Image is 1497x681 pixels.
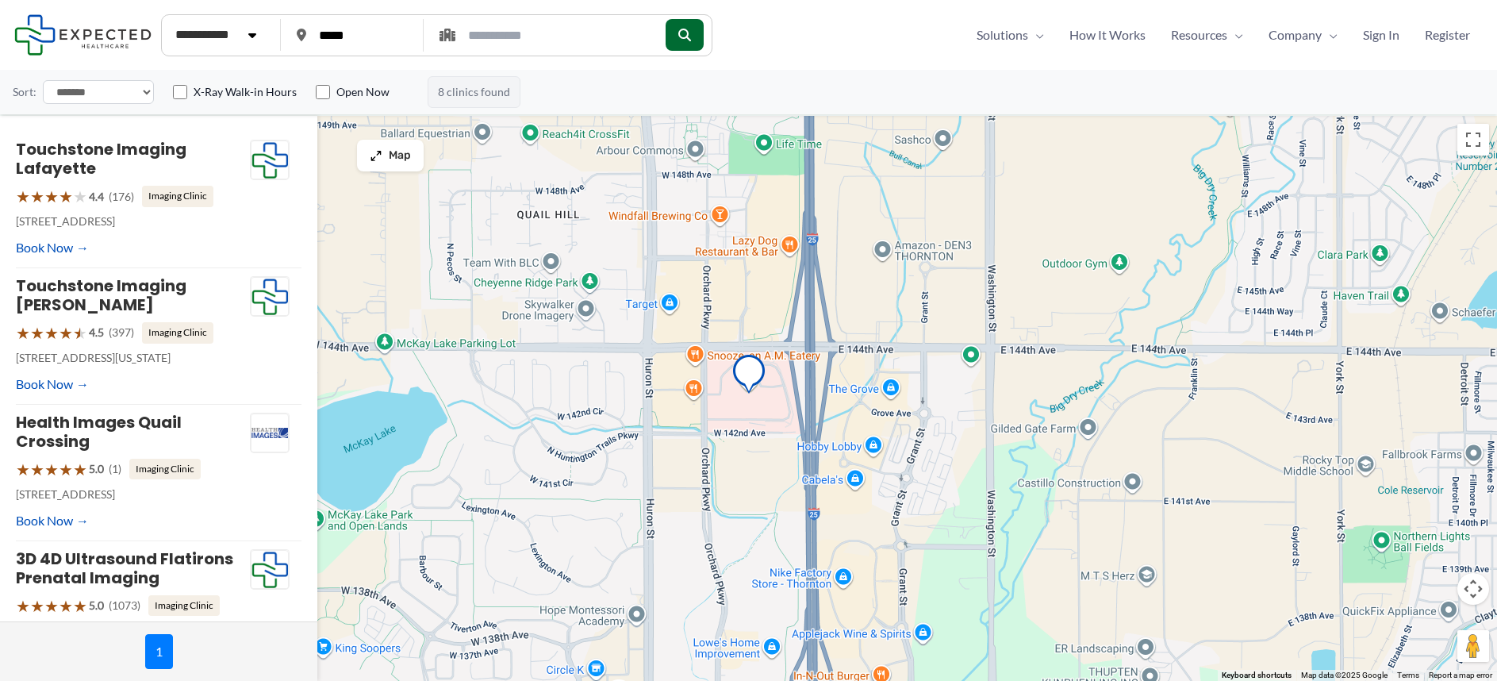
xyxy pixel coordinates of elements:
[16,182,30,211] span: ★
[1227,23,1243,47] span: Menu Toggle
[251,414,289,453] img: Health Images Quail Crossing
[1256,23,1350,47] a: CompanyMenu Toggle
[1222,670,1292,681] button: Keyboard shortcuts
[30,455,44,484] span: ★
[1397,671,1419,679] a: Terms (opens in new tab)
[44,318,59,348] span: ★
[30,318,44,348] span: ★
[109,459,121,479] span: (1)
[109,595,140,616] span: (1073)
[30,182,44,211] span: ★
[428,76,520,108] span: 8 clinics found
[59,455,73,484] span: ★
[142,186,213,206] span: Imaging Clinic
[13,82,36,102] label: Sort:
[59,591,73,621] span: ★
[89,322,104,343] span: 4.5
[16,348,250,368] p: [STREET_ADDRESS][US_STATE]
[73,318,87,348] span: ★
[733,355,765,398] div: Imaging &#038; Radiology at CommonSpirit St. Anthony North Hospital
[1429,671,1492,679] a: Report a map error
[1269,23,1322,47] span: Company
[251,550,289,590] img: Expected Healthcare Logo
[1057,23,1158,47] a: How It Works
[1028,23,1044,47] span: Menu Toggle
[194,84,297,100] label: X-Ray Walk-in Hours
[1171,23,1227,47] span: Resources
[1301,671,1388,679] span: Map data ©2025 Google
[1069,23,1146,47] span: How It Works
[389,149,411,163] span: Map
[30,591,44,621] span: ★
[16,621,250,641] p: [STREET_ADDRESS][PERSON_NAME]
[16,236,89,260] a: Book Now
[109,187,134,207] span: (176)
[142,322,213,343] span: Imaging Clinic
[370,149,382,162] img: Maximize
[73,182,87,211] span: ★
[16,372,89,396] a: Book Now
[89,595,104,616] span: 5.0
[16,138,186,179] a: Touchstone Imaging Lafayette
[1457,573,1489,605] button: Map camera controls
[44,591,59,621] span: ★
[109,322,134,343] span: (397)
[16,211,250,232] p: [STREET_ADDRESS]
[44,182,59,211] span: ★
[16,591,30,621] span: ★
[16,411,182,452] a: Health Images Quail Crossing
[145,634,173,669] span: 1
[251,277,289,317] img: Expected Healthcare Logo
[129,459,201,479] span: Imaging Clinic
[73,591,87,621] span: ★
[14,14,152,55] img: Expected Healthcare Logo - side, dark font, small
[89,459,104,479] span: 5.0
[59,182,73,211] span: ★
[357,140,424,171] button: Map
[1322,23,1338,47] span: Menu Toggle
[148,595,220,616] span: Imaging Clinic
[964,23,1057,47] a: SolutionsMenu Toggle
[16,275,186,316] a: Touchstone Imaging [PERSON_NAME]
[16,455,30,484] span: ★
[16,509,89,533] a: Book Now
[251,140,289,180] img: Expected Healthcare Logo
[59,318,73,348] span: ★
[1425,23,1470,47] span: Register
[73,455,87,484] span: ★
[16,484,250,505] p: [STREET_ADDRESS]
[44,455,59,484] span: ★
[16,548,233,589] a: 3D 4D Ultrasound Flatirons Prenatal Imaging
[1457,630,1489,662] button: Drag Pegman onto the map to open Street View
[1158,23,1256,47] a: ResourcesMenu Toggle
[977,23,1028,47] span: Solutions
[16,318,30,348] span: ★
[1363,23,1399,47] span: Sign In
[1350,23,1412,47] a: Sign In
[336,84,390,100] label: Open Now
[89,187,104,207] span: 4.4
[1457,124,1489,156] button: Toggle fullscreen view
[1412,23,1483,47] a: Register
